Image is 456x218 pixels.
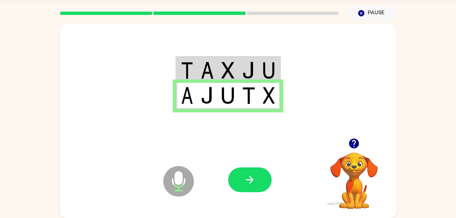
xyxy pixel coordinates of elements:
img: x [263,87,275,104]
img: u [221,87,234,104]
img: t [242,87,255,104]
img: j [242,62,255,79]
img: u [263,62,275,79]
video: Your browser must support playing .mp4 files to use Literably. Please try using another browser. [320,142,388,210]
img: x [221,62,234,79]
img: a [181,87,193,104]
button: Pause [347,5,396,21]
img: j [201,87,214,104]
img: a [201,62,214,79]
img: t [181,62,193,79]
